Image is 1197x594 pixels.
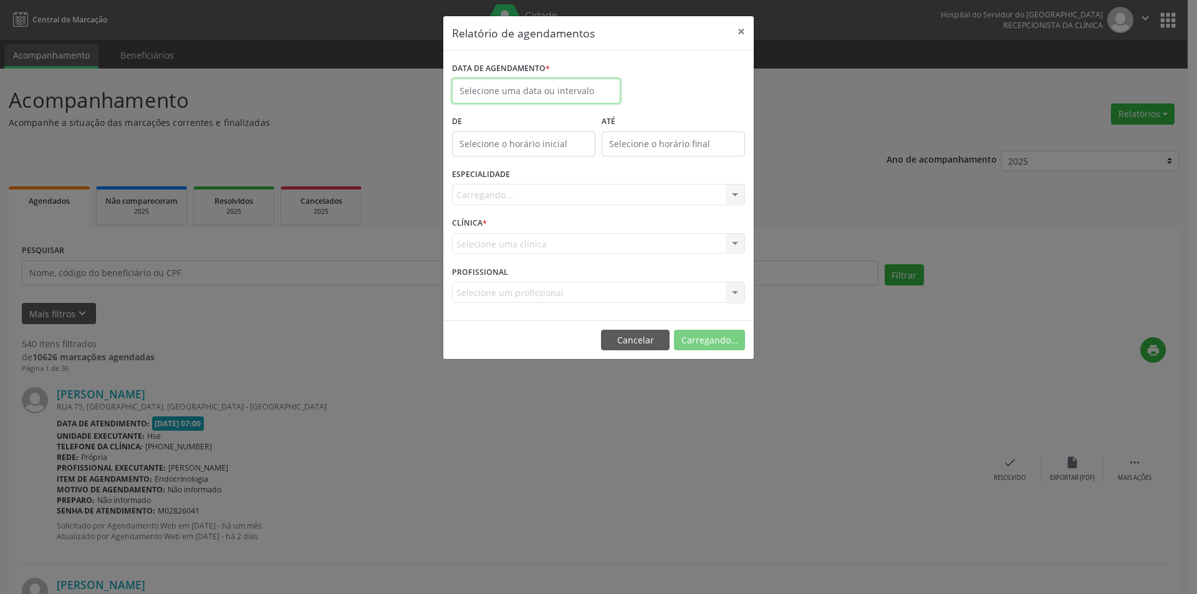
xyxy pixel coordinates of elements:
label: PROFISSIONAL [452,262,508,282]
label: DATA DE AGENDAMENTO [452,59,550,79]
button: Carregando... [674,330,745,351]
label: ESPECIALIDADE [452,165,510,184]
label: ATÉ [602,112,745,132]
h5: Relatório de agendamentos [452,25,595,41]
label: De [452,112,595,132]
label: CLÍNICA [452,214,487,233]
input: Selecione o horário final [602,132,745,156]
input: Selecione uma data ou intervalo [452,79,620,103]
input: Selecione o horário inicial [452,132,595,156]
button: Cancelar [601,330,670,351]
button: Close [729,16,754,47]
